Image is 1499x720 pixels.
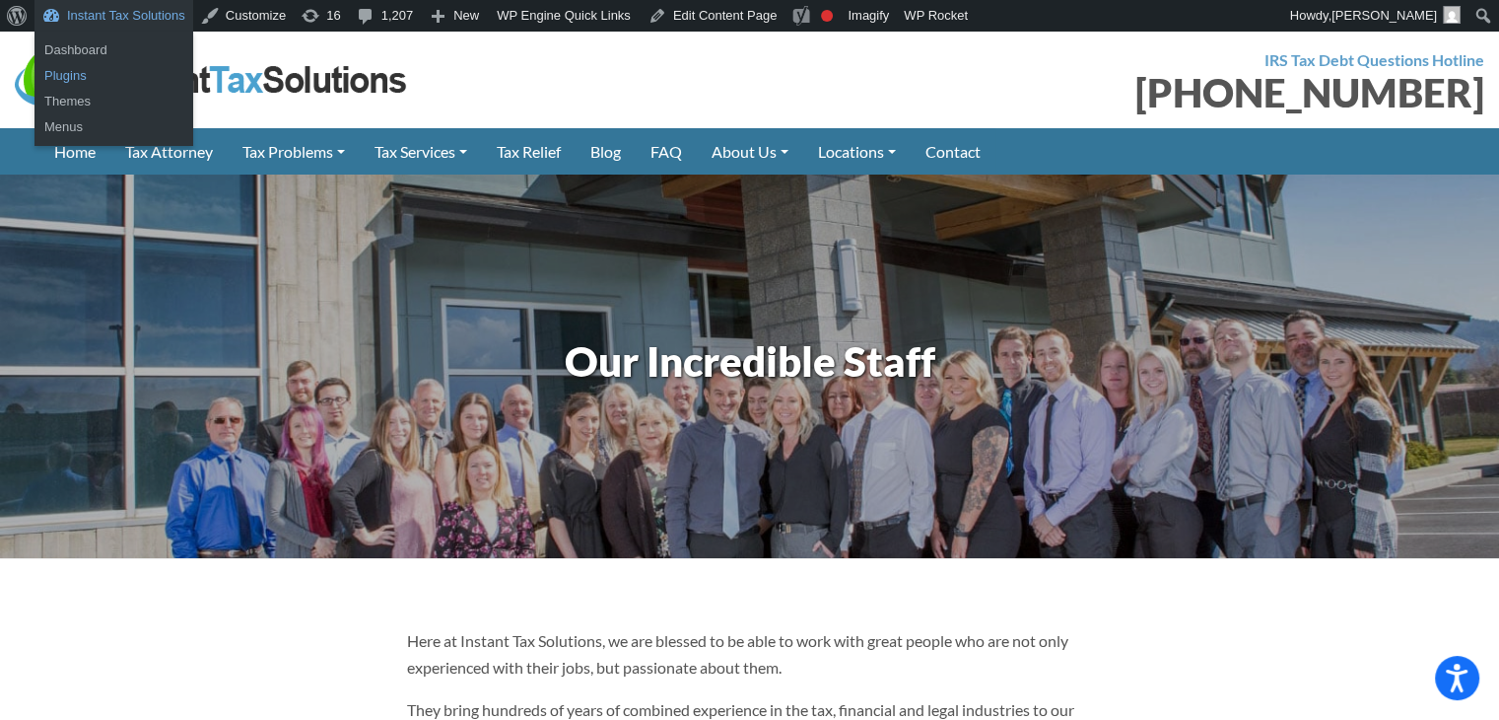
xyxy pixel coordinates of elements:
a: Themes [34,89,193,114]
a: Tax Services [360,128,482,175]
ul: Instant Tax Solutions [34,32,193,95]
a: Menus [34,114,193,140]
h1: Our Incredible Staff [49,332,1450,391]
a: Tax Attorney [110,128,228,175]
a: Contact [911,128,995,175]
strong: IRS Tax Debt Questions Hotline [1264,50,1484,69]
a: Plugins [34,63,193,89]
a: Dashboard [34,37,193,63]
div: Focus keyphrase not set [821,10,833,22]
ul: Instant Tax Solutions [34,83,193,146]
img: Instant Tax Solutions Logo [15,46,409,113]
p: Here at Instant Tax Solutions, we are blessed to be able to work with great people who are not on... [407,627,1093,681]
a: Locations [803,128,911,175]
a: Home [39,128,110,175]
a: FAQ [636,128,697,175]
span: [PERSON_NAME] [1331,8,1437,23]
a: Instant Tax Solutions Logo [15,68,409,87]
a: Blog [576,128,636,175]
a: Tax Problems [228,128,360,175]
a: Tax Relief [482,128,576,175]
div: [PHONE_NUMBER] [765,73,1485,112]
a: About Us [697,128,803,175]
